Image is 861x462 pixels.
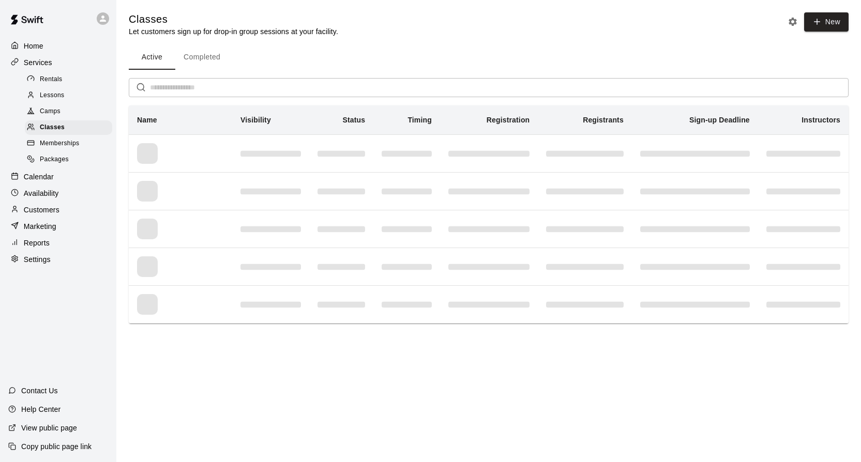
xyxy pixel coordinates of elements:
[129,26,338,37] p: Let customers sign up for drop-in group sessions at your facility.
[689,116,750,124] b: Sign-up Deadline
[25,87,116,103] a: Lessons
[40,106,61,117] span: Camps
[25,152,116,168] a: Packages
[8,186,108,201] a: Availability
[25,88,112,103] div: Lessons
[24,238,50,248] p: Reports
[25,104,116,120] a: Camps
[785,14,800,29] button: Classes settings
[24,172,54,182] p: Calendar
[21,404,61,414] p: Help Center
[24,57,52,68] p: Services
[25,136,112,151] div: Memberships
[25,120,112,135] div: Classes
[129,12,338,26] h5: Classes
[8,202,108,218] a: Customers
[8,38,108,54] a: Home
[240,116,271,124] b: Visibility
[8,169,108,184] a: Calendar
[407,116,432,124] b: Timing
[40,90,65,101] span: Lessons
[25,152,112,167] div: Packages
[129,105,849,324] table: simple table
[8,235,108,251] a: Reports
[24,221,56,232] p: Marketing
[25,104,112,119] div: Camps
[137,116,157,124] b: Name
[25,136,116,152] a: Memberships
[487,116,530,124] b: Registration
[129,45,175,70] button: Active
[583,116,624,124] b: Registrants
[21,423,77,433] p: View public page
[25,71,116,87] a: Rentals
[40,74,63,85] span: Rentals
[40,138,79,149] span: Memberships
[8,219,108,234] a: Marketing
[24,188,59,198] p: Availability
[24,254,51,265] p: Settings
[342,116,365,124] b: Status
[804,12,849,32] button: New
[802,116,840,124] b: Instructors
[175,45,229,70] button: Completed
[24,205,59,215] p: Customers
[25,120,116,136] a: Classes
[24,41,43,51] p: Home
[21,386,58,396] p: Contact Us
[21,441,92,452] p: Copy public page link
[40,155,69,165] span: Packages
[25,72,112,87] div: Rentals
[8,252,108,267] a: Settings
[40,122,65,133] span: Classes
[8,55,108,70] a: Services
